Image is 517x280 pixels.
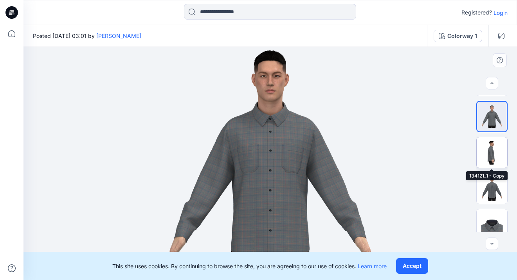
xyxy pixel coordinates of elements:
img: 134121_1 - Copy [477,137,507,168]
div: Colorway 1 [447,32,477,40]
a: Learn more [358,263,387,269]
p: Registered? [461,8,492,17]
p: Login [494,9,508,17]
p: This site uses cookies. By continuing to browse the site, you are agreeing to our use of cookies. [112,262,387,270]
a: [PERSON_NAME] [96,32,141,39]
button: Accept [396,258,428,274]
span: Posted [DATE] 03:01 by [33,32,141,40]
img: 134121_2 - Copy [477,173,507,204]
img: 134121-TRIM_1 [477,209,507,240]
img: 134121_0 - Copy [477,102,507,131]
button: Colorway 1 [434,30,482,42]
img: eyJhbGciOiJIUzI1NiIsImtpZCI6IjAiLCJzbHQiOiJzZXMiLCJ0eXAiOiJKV1QifQ.eyJkYXRhIjp7InR5cGUiOiJzdG9yYW... [117,47,423,280]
